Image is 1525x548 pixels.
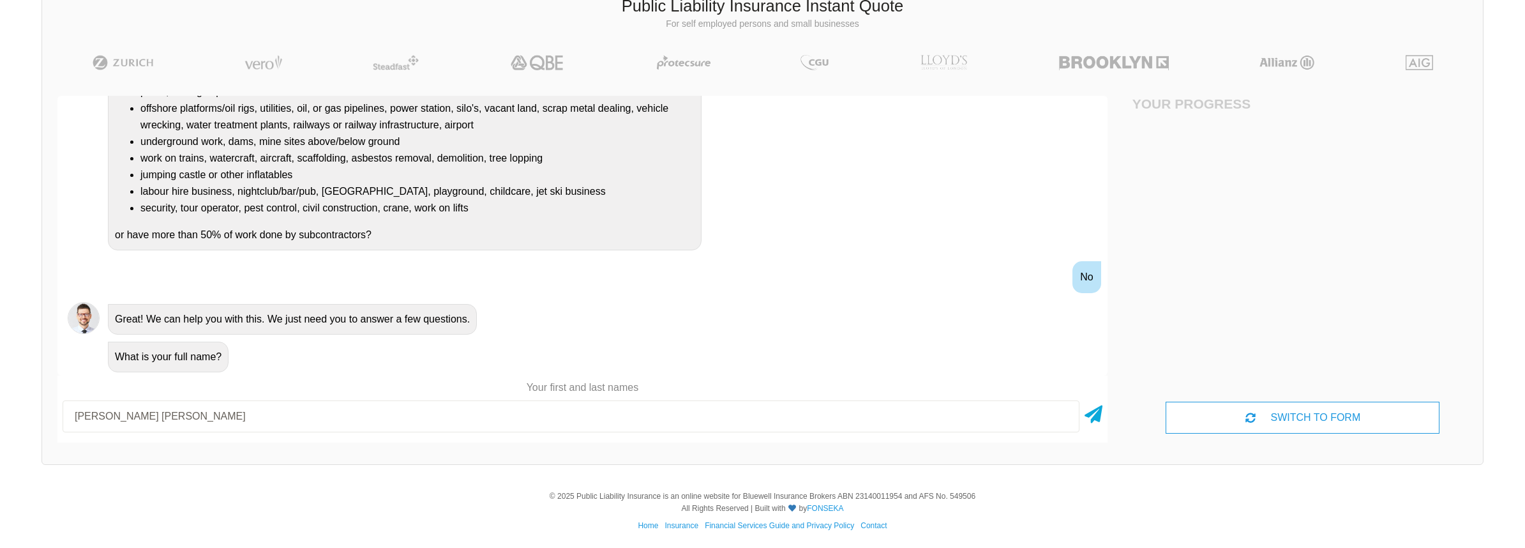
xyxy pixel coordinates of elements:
div: Do you undertake any work on or operate a business that is/has a: or have more than 50% of work d... [108,43,702,250]
img: LLOYD's | Public Liability Insurance [913,55,975,70]
input: Your first and last names [63,400,1079,432]
img: Zurich | Public Liability Insurance [87,55,159,70]
div: Great! We can help you with this. We just need you to answer a few questions. [108,304,477,335]
img: Vero | Public Liability Insurance [239,55,288,70]
img: Steadfast | Public Liability Insurance [368,55,424,70]
a: Contact [860,521,887,530]
li: jumping castle or other inflatables [140,167,695,183]
a: Home [638,521,658,530]
p: For self employed persons and small businesses [52,18,1473,31]
img: QBE | Public Liability Insurance [503,55,572,70]
img: Allianz | Public Liability Insurance [1253,55,1321,70]
img: CGU | Public Liability Insurance [795,55,834,70]
img: Protecsure | Public Liability Insurance [652,55,716,70]
p: Your first and last names [57,381,1108,395]
li: underground work, dams, mine sites above/below ground [140,133,695,150]
div: SWITCH TO FORM [1166,402,1439,434]
img: AIG | Public Liability Insurance [1401,55,1438,70]
li: security, tour operator, pest control, civil construction, crane, work on lifts [140,200,695,217]
li: labour hire business, nightclub/bar/pub, [GEOGRAPHIC_DATA], playground, childcare, jet ski business [140,183,695,200]
div: What is your full name? [108,342,229,372]
a: FONSEKA [807,504,843,513]
li: work on trains, watercraft, aircraft, scaffolding, asbestos removal, demolition, tree lopping [140,150,695,167]
a: Financial Services Guide and Privacy Policy [705,521,854,530]
li: offshore platforms/oil rigs, utilities, oil, or gas pipelines, power station, silo's, vacant land... [140,100,695,133]
img: Brooklyn | Public Liability Insurance [1054,55,1173,70]
h4: Your Progress [1132,96,1303,112]
img: Chatbot | PLI [68,302,100,334]
a: Insurance [665,521,698,530]
div: No [1072,261,1101,293]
